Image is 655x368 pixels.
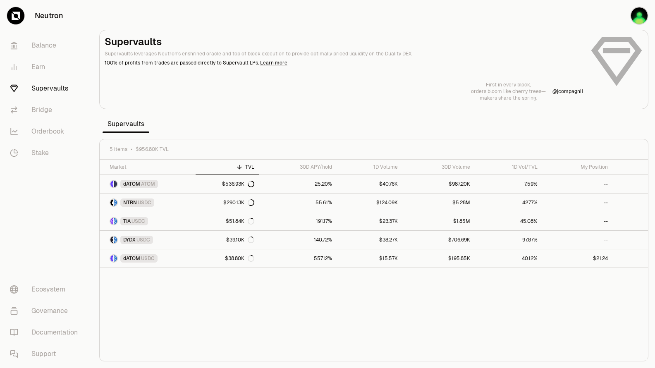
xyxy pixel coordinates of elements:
a: $51.84K [196,212,260,230]
a: 40.12% [475,249,543,268]
div: Market [110,164,191,170]
a: $15.57K [337,249,403,268]
span: TIA [123,218,131,225]
p: 100% of profits from trades are passed directly to Supervault LPs. [105,59,583,67]
a: $40.76K [337,175,403,193]
a: $23.37K [337,212,403,230]
a: dATOM LogoATOM LogodATOMATOM [100,175,196,193]
a: Support [3,343,89,365]
a: Documentation [3,322,89,343]
a: NTRN LogoUSDC LogoNTRNUSDC [100,194,196,212]
a: $21.24 [543,249,613,268]
p: First in every block, [471,81,546,88]
img: TIA Logo [110,218,113,225]
div: $536.93K [222,181,254,187]
img: USDC Logo [114,199,117,206]
img: flarnrules [630,7,648,25]
a: 140.72% [259,231,337,249]
a: $5.28M [403,194,475,212]
a: Bridge [3,99,89,121]
a: Earn [3,56,89,78]
div: My Position [547,164,608,170]
span: dATOM [123,255,140,262]
a: $124.09K [337,194,403,212]
a: Stake [3,142,89,164]
a: 557.12% [259,249,337,268]
img: NTRN Logo [110,199,113,206]
a: Ecosystem [3,279,89,300]
span: NTRN [123,199,137,206]
div: 30D APY/hold [264,164,332,170]
span: USDC [138,199,151,206]
span: $956.80K TVL [136,146,169,153]
span: USDC [141,255,155,262]
div: 30D Volume [408,164,470,170]
span: 5 items [110,146,127,153]
p: makers share the spring. [471,95,546,101]
img: dATOM Logo [110,181,113,187]
img: DYDX Logo [110,237,113,243]
a: $536.93K [196,175,260,193]
a: dATOM LogoUSDC LogodATOMUSDC [100,249,196,268]
a: $987.20K [403,175,475,193]
img: USDC Logo [114,218,117,225]
a: $1.85M [403,212,475,230]
p: @ jcompagni1 [552,88,583,95]
img: ATOM Logo [114,181,117,187]
a: First in every block,orders bloom like cherry trees—makers share the spring. [471,81,546,101]
img: USDC Logo [114,237,117,243]
a: $38.80K [196,249,260,268]
img: USDC Logo [114,255,117,262]
span: dATOM [123,181,140,187]
a: 45.08% [475,212,543,230]
a: $706.69K [403,231,475,249]
a: TIA LogoUSDC LogoTIAUSDC [100,212,196,230]
a: DYDX LogoUSDC LogoDYDXUSDC [100,231,196,249]
div: $39.10K [226,237,254,243]
div: $51.84K [226,218,254,225]
a: -- [543,194,613,212]
p: Supervaults leverages Neutron's enshrined oracle and top of block execution to provide optimally ... [105,50,583,57]
h2: Supervaults [105,35,583,48]
a: $290.13K [196,194,260,212]
div: 1D Vol/TVL [480,164,538,170]
div: TVL [201,164,255,170]
a: Governance [3,300,89,322]
a: Orderbook [3,121,89,142]
span: Supervaults [103,116,149,132]
span: USDC [136,237,150,243]
a: 55.61% [259,194,337,212]
div: $290.13K [223,199,254,206]
span: ATOM [141,181,155,187]
a: Balance [3,35,89,56]
a: -- [543,175,613,193]
a: 42.77% [475,194,543,212]
a: 7.59% [475,175,543,193]
a: Learn more [260,60,287,66]
a: @jcompagni1 [552,88,583,95]
a: 191.17% [259,212,337,230]
a: $39.10K [196,231,260,249]
a: $38.27K [337,231,403,249]
a: 25.20% [259,175,337,193]
a: 97.87% [475,231,543,249]
a: Supervaults [3,78,89,99]
div: $38.80K [225,255,254,262]
a: $195.85K [403,249,475,268]
div: 1D Volume [342,164,398,170]
img: dATOM Logo [110,255,113,262]
a: -- [543,231,613,249]
span: USDC [131,218,145,225]
span: DYDX [123,237,136,243]
a: -- [543,212,613,230]
p: orders bloom like cherry trees— [471,88,546,95]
